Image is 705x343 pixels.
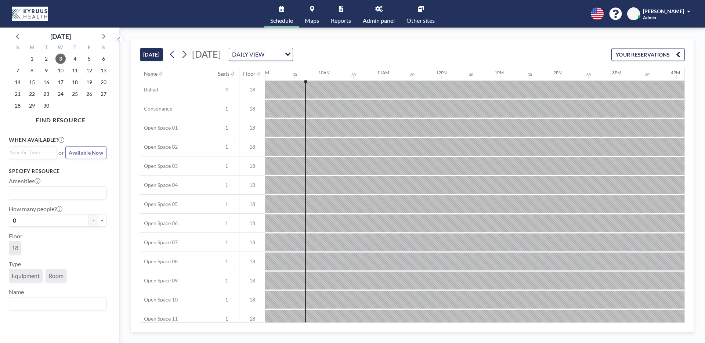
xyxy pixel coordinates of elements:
[68,43,82,53] div: T
[9,297,106,310] div: Search for option
[214,163,239,169] span: 1
[239,277,265,284] span: 18
[239,201,265,207] span: 18
[27,77,37,87] span: Monday, September 15, 2025
[239,220,265,227] span: 18
[84,89,94,99] span: Friday, September 26, 2025
[10,188,102,198] input: Search for option
[98,214,106,227] button: +
[82,43,96,53] div: F
[140,296,178,303] span: Open Space 10
[9,205,62,213] label: How many people?
[84,77,94,87] span: Friday, September 19, 2025
[243,71,256,77] div: Floor
[98,89,109,99] span: Saturday, September 27, 2025
[406,18,435,24] span: Other sites
[528,72,532,77] div: 30
[9,147,57,158] div: Search for option
[9,113,112,124] h4: FIND RESOURCE
[58,149,64,156] span: or
[50,31,71,41] div: [DATE]
[12,89,23,99] span: Sunday, September 21, 2025
[239,163,265,169] span: 18
[140,124,178,131] span: Open Space 01
[214,315,239,322] span: 1
[214,124,239,131] span: 1
[140,182,178,188] span: Open Space 04
[218,71,229,77] div: Seats
[70,89,80,99] span: Thursday, September 25, 2025
[89,214,98,227] button: -
[331,18,351,24] span: Reports
[363,18,395,24] span: Admin panel
[239,86,265,93] span: 18
[214,296,239,303] span: 1
[214,182,239,188] span: 1
[436,70,448,75] div: 12PM
[192,48,221,59] span: [DATE]
[41,89,51,99] span: Tuesday, September 23, 2025
[611,48,685,61] button: YOUR RESERVATIONS
[65,146,106,159] button: Available Now
[27,54,37,64] span: Monday, September 1, 2025
[9,260,21,268] label: Type
[239,258,265,265] span: 18
[12,65,23,76] span: Sunday, September 7, 2025
[214,220,239,227] span: 1
[270,18,293,24] span: Schedule
[140,258,178,265] span: Open Space 08
[239,124,265,131] span: 18
[351,72,356,77] div: 30
[229,48,293,61] div: Search for option
[41,54,51,64] span: Tuesday, September 2, 2025
[214,201,239,207] span: 1
[9,187,106,199] div: Search for option
[305,18,319,24] span: Maps
[377,70,389,75] div: 11AM
[55,65,66,76] span: Wednesday, September 10, 2025
[214,86,239,93] span: 4
[643,15,656,20] span: Admin
[25,43,39,53] div: M
[12,244,18,252] span: 18
[671,70,680,75] div: 4PM
[239,315,265,322] span: 18
[140,201,178,207] span: Open Space 05
[55,89,66,99] span: Wednesday, September 24, 2025
[54,43,68,53] div: W
[140,220,178,227] span: Open Space 06
[140,277,178,284] span: Open Space 09
[9,288,24,296] label: Name
[84,65,94,76] span: Friday, September 12, 2025
[586,72,591,77] div: 30
[70,77,80,87] span: Thursday, September 18, 2025
[553,70,563,75] div: 2PM
[214,105,239,112] span: 1
[41,77,51,87] span: Tuesday, September 16, 2025
[410,72,415,77] div: 30
[140,315,178,322] span: Open Space 11
[469,72,473,77] div: 30
[39,43,54,53] div: T
[55,77,66,87] span: Wednesday, September 17, 2025
[214,239,239,246] span: 1
[231,50,266,59] span: DAILY VIEW
[98,54,109,64] span: Saturday, September 6, 2025
[318,70,330,75] div: 10AM
[140,163,178,169] span: Open Space 03
[144,71,158,77] div: Name
[41,101,51,111] span: Tuesday, September 30, 2025
[140,144,178,150] span: Open Space 02
[10,148,53,156] input: Search for option
[293,72,297,77] div: 30
[11,43,25,53] div: S
[239,239,265,246] span: 18
[41,65,51,76] span: Tuesday, September 9, 2025
[12,272,40,279] span: Equipment
[12,77,23,87] span: Sunday, September 14, 2025
[70,54,80,64] span: Thursday, September 4, 2025
[12,101,23,111] span: Sunday, September 28, 2025
[48,272,64,279] span: Room
[12,7,48,21] img: organization-logo
[70,65,80,76] span: Thursday, September 11, 2025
